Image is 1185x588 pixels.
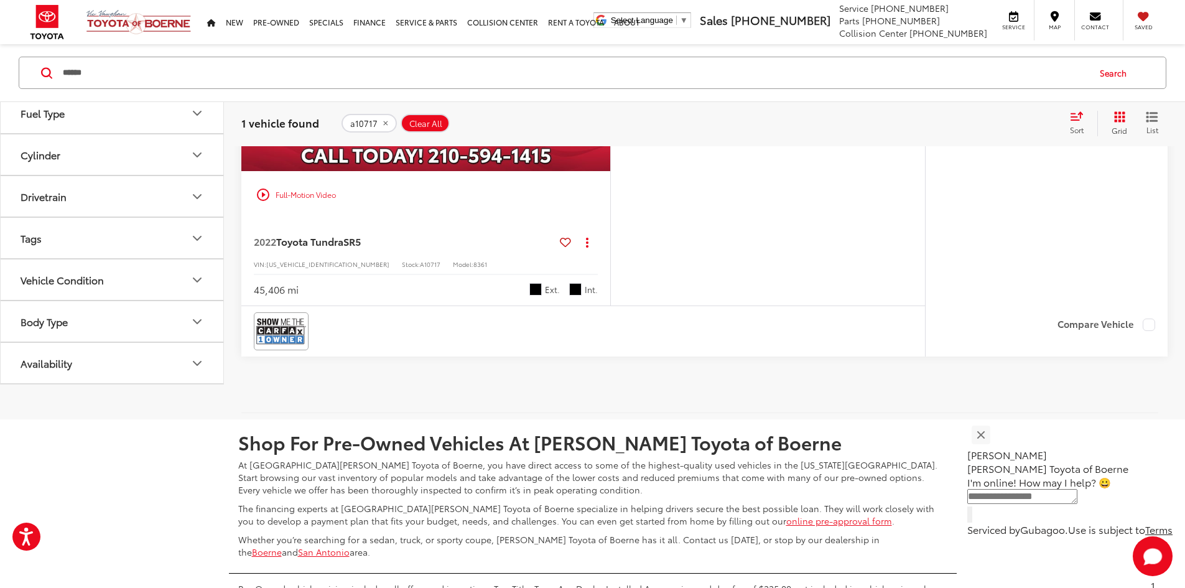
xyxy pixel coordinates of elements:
button: remove a10717 [342,114,397,133]
span: Collision Center [839,27,907,39]
span: Black [529,283,542,296]
span: Parts [839,14,860,27]
span: Ext. [545,284,560,296]
button: CylinderCylinder [1,134,225,175]
img: CarFax One Owner [256,315,306,348]
span: 2022 [254,234,276,248]
span: Toyota Tundra [276,234,343,248]
button: Search [1088,57,1145,88]
div: Tags [21,232,42,244]
div: Cylinder [21,149,60,161]
button: Fuel TypeFuel Type [1,93,225,133]
p: Whether you’re searching for a sedan, truck, or sporty coupe, [PERSON_NAME] Toyota of Boerne has ... [238,533,947,558]
span: Map [1041,23,1068,31]
span: a10717 [350,118,378,128]
span: Contact [1081,23,1109,31]
button: Body TypeBody Type [1,301,225,342]
span: Stock: [402,259,420,269]
img: Vic Vaughan Toyota of Boerne [86,9,192,35]
span: ​ [676,16,677,25]
span: Select Language [611,16,673,25]
div: Cylinder [190,147,205,162]
span: dropdown dots [586,237,588,247]
div: Drivetrain [21,190,67,202]
input: Search by Make, Model, or Keyword [62,58,1088,88]
button: Clear All [401,114,450,133]
span: Grid [1112,125,1127,136]
div: Vehicle Condition [21,274,104,286]
svg: Start Chat [1133,536,1173,576]
div: Tags [190,230,205,245]
div: Body Type [190,314,205,329]
span: Model: [453,259,473,269]
span: VIN: [254,259,266,269]
button: Select sort value [1064,111,1097,136]
span: [PHONE_NUMBER] [862,14,940,27]
span: SR5 [343,234,361,248]
button: TagsTags [1,218,225,258]
a: 2022Toyota TundraSR5 [254,235,555,248]
span: A10717 [420,259,440,269]
button: AvailabilityAvailability [1,343,225,383]
div: Availability [190,355,205,370]
h2: Shop For Pre-Owned Vehicles At [PERSON_NAME] Toyota of Boerne [238,432,947,452]
span: Saved [1130,23,1157,31]
button: Grid View [1097,111,1136,136]
button: Vehicle ConditionVehicle Condition [1,259,225,300]
p: The financing experts at [GEOGRAPHIC_DATA][PERSON_NAME] Toyota of Boerne specialize in helping dr... [238,502,947,527]
span: [PHONE_NUMBER] [871,2,949,14]
span: Service [1000,23,1028,31]
a: San Antonio [298,546,350,558]
div: Availability [21,357,72,369]
span: Int. [585,284,598,296]
button: Actions [576,231,598,253]
span: [PHONE_NUMBER] [731,12,830,28]
span: 8361 [473,259,487,269]
span: ▼ [680,16,688,25]
p: At [GEOGRAPHIC_DATA][PERSON_NAME] Toyota of Boerne, you have direct access to some of the highest... [238,459,947,496]
span: [PHONE_NUMBER] [909,27,987,39]
span: Sort [1070,124,1084,135]
div: 45,406 mi [254,282,299,297]
a: online pre-approval form [786,515,892,527]
div: Drivetrain [190,189,205,203]
span: List [1146,124,1158,135]
div: Body Type [21,315,68,327]
span: Service [839,2,868,14]
div: Fuel Type [190,105,205,120]
span: 1 vehicle found [241,115,319,130]
label: Compare Vehicle [1057,319,1155,331]
span: [US_VEHICLE_IDENTIFICATION_NUMBER] [266,259,389,269]
button: Toggle Chat Window [1133,536,1173,576]
div: Vehicle Condition [190,272,205,287]
button: DrivetrainDrivetrain [1,176,225,217]
span: Sales [700,12,728,28]
a: Boerne [252,546,282,558]
button: List View [1136,111,1168,136]
div: Fuel Type [21,107,65,119]
span: Clear All [409,118,442,128]
span: Black [569,283,582,296]
a: Select Language​ [611,16,688,25]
